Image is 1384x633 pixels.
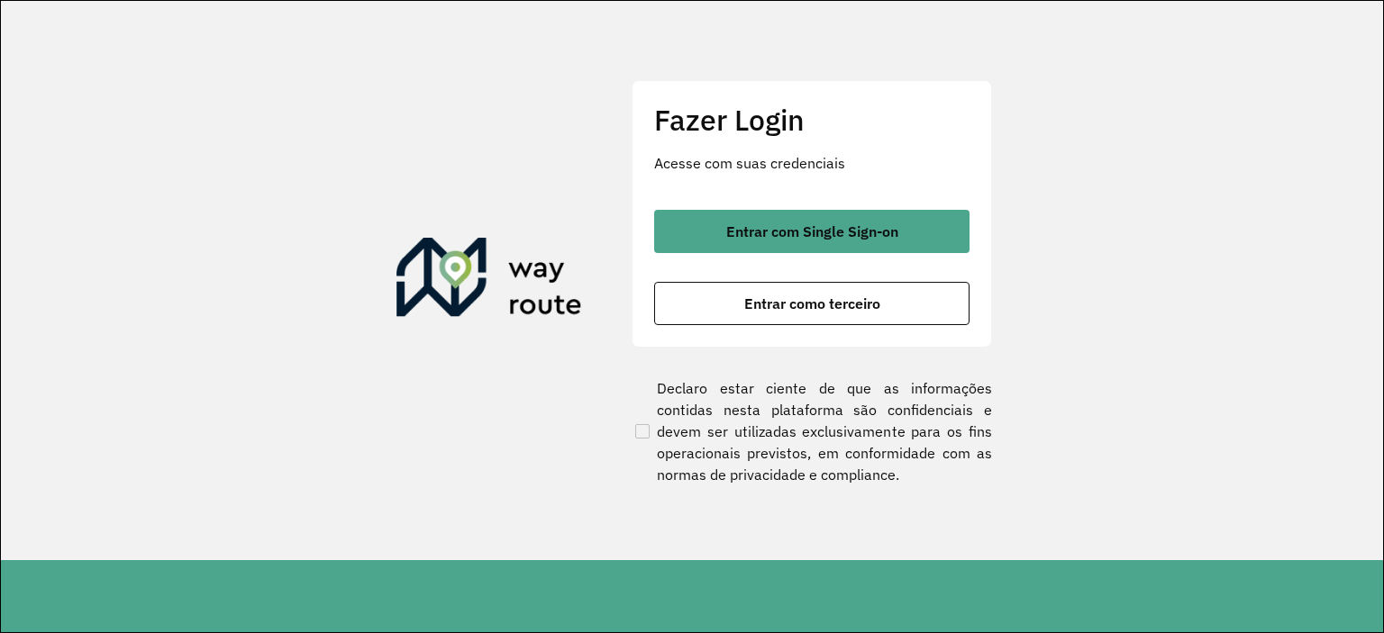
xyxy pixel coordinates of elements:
button: button [654,210,970,253]
button: button [654,282,970,325]
span: Entrar com Single Sign-on [726,224,898,239]
label: Declaro estar ciente de que as informações contidas nesta plataforma são confidenciais e devem se... [632,377,992,485]
p: Acesse com suas credenciais [654,152,970,174]
span: Entrar como terceiro [744,296,880,311]
img: Roteirizador AmbevTech [396,238,582,324]
h2: Fazer Login [654,103,970,137]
